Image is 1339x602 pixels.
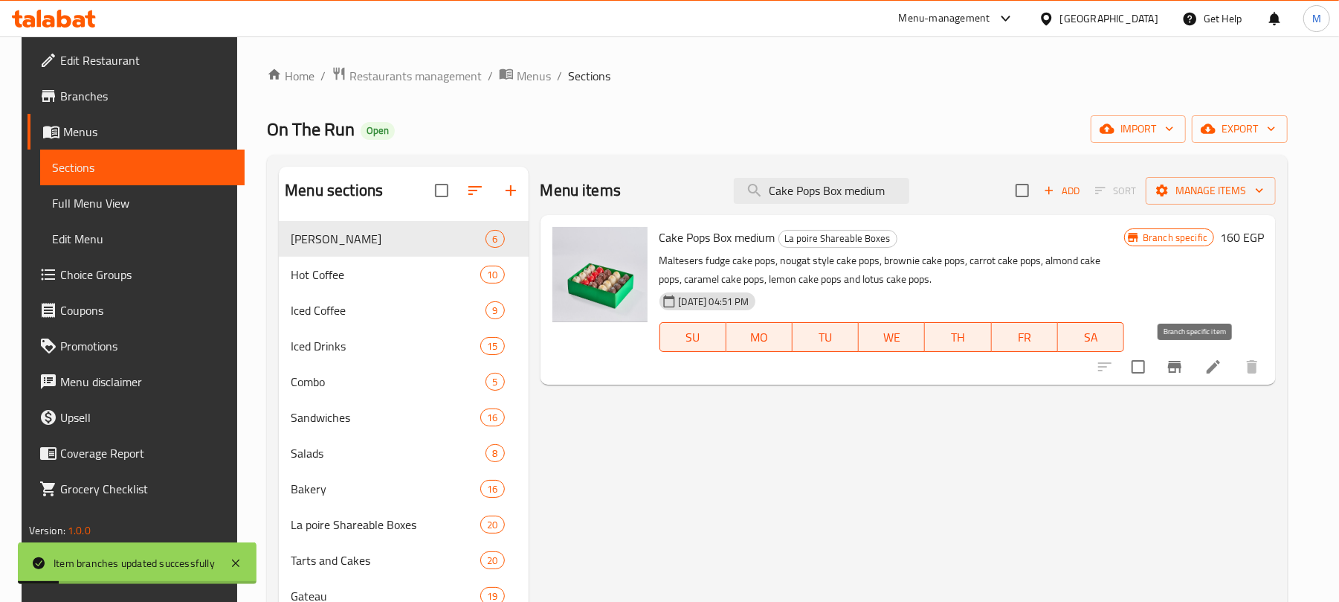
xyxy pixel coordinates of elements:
a: Menu disclaimer [28,364,245,400]
div: items [480,337,504,355]
span: Branches [60,87,233,105]
span: TU [798,327,853,348]
span: 16 [481,482,503,496]
span: Select section first [1085,179,1146,202]
div: Open [361,122,395,140]
div: Hot Coffee10 [279,257,528,292]
span: La poire Shareable Boxes [779,230,897,247]
span: Salads [291,444,485,462]
span: [PERSON_NAME] [291,230,485,248]
button: WE [859,322,925,352]
div: [PERSON_NAME]6 [279,221,528,257]
div: items [480,409,504,426]
span: SU [666,327,720,348]
a: Choice Groups [28,257,245,292]
div: items [480,551,504,569]
button: Manage items [1146,177,1276,205]
button: SA [1058,322,1124,352]
span: 15 [481,339,503,353]
div: items [480,480,504,498]
span: Choice Groups [60,266,233,284]
span: Promotions [60,337,233,355]
a: Restaurants management [332,66,482,86]
a: Promotions [28,328,245,364]
span: 9 [486,304,503,318]
h2: Menu sections [285,179,383,202]
div: Combo5 [279,364,528,400]
div: Item branches updated successfully [54,555,215,571]
span: TH [931,327,985,348]
span: Version: [29,521,65,540]
span: Select section [1007,175,1038,206]
a: Menus [499,66,551,86]
span: export [1204,120,1276,138]
button: FR [992,322,1058,352]
span: Bakery [291,480,480,498]
span: Select all sections [426,175,457,206]
span: Menu disclaimer [60,373,233,391]
span: 8 [486,446,503,461]
div: Iced Drinks15 [279,328,528,364]
a: Coupons [28,292,245,328]
button: TH [925,322,991,352]
span: Cake Pops Box medium [659,226,775,249]
span: Add [1042,182,1082,199]
div: items [485,230,504,248]
div: Combo [291,373,485,391]
div: items [485,444,504,462]
a: Coverage Report [28,435,245,471]
span: 6 [486,232,503,246]
input: search [734,178,909,204]
div: La poire Shareable Boxes20 [279,507,528,542]
span: 10 [481,268,503,282]
button: Branch-specific-item [1157,349,1193,385]
div: Iced Coffee9 [279,292,528,328]
div: Iced Coffee [291,301,485,319]
a: Edit Restaurant [28,42,245,78]
h2: Menu items [541,179,622,202]
div: items [480,266,504,284]
span: Select to update [1123,351,1154,382]
a: Upsell [28,400,245,435]
span: 5 [486,375,503,389]
span: Grocery Checklist [60,480,233,498]
div: Menu-management [899,10,990,28]
span: import [1103,120,1174,138]
span: Edit Menu [52,230,233,248]
li: / [488,67,493,85]
div: Salads8 [279,435,528,471]
span: 20 [481,554,503,568]
span: Add item [1038,179,1085,202]
span: Coverage Report [60,444,233,462]
span: Sort sections [457,173,493,208]
div: Sandwiches [291,409,480,426]
div: Hot Coffee [291,266,480,284]
span: La poire Shareable Boxes [291,516,480,534]
span: Edit Restaurant [60,51,233,69]
button: delete [1234,349,1270,385]
span: Tarts and Cakes [291,551,480,569]
span: 20 [481,518,503,532]
a: Grocery Checklist [28,471,245,507]
div: Sandwiches16 [279,400,528,435]
a: Full Menu View [40,185,245,221]
span: On The Run [267,112,355,146]
a: Edit menu item [1204,358,1222,376]
span: Restaurants management [349,67,482,85]
div: [GEOGRAPHIC_DATA] [1060,10,1158,27]
span: WE [865,327,919,348]
span: 16 [481,411,503,425]
span: Upsell [60,409,233,426]
button: Add [1038,179,1085,202]
button: import [1091,115,1186,143]
span: Menus [517,67,551,85]
button: MO [726,322,793,352]
span: Sections [52,158,233,176]
span: MO [732,327,787,348]
span: Branch specific [1137,231,1213,245]
span: FR [998,327,1052,348]
h6: 160 EGP [1220,227,1264,248]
